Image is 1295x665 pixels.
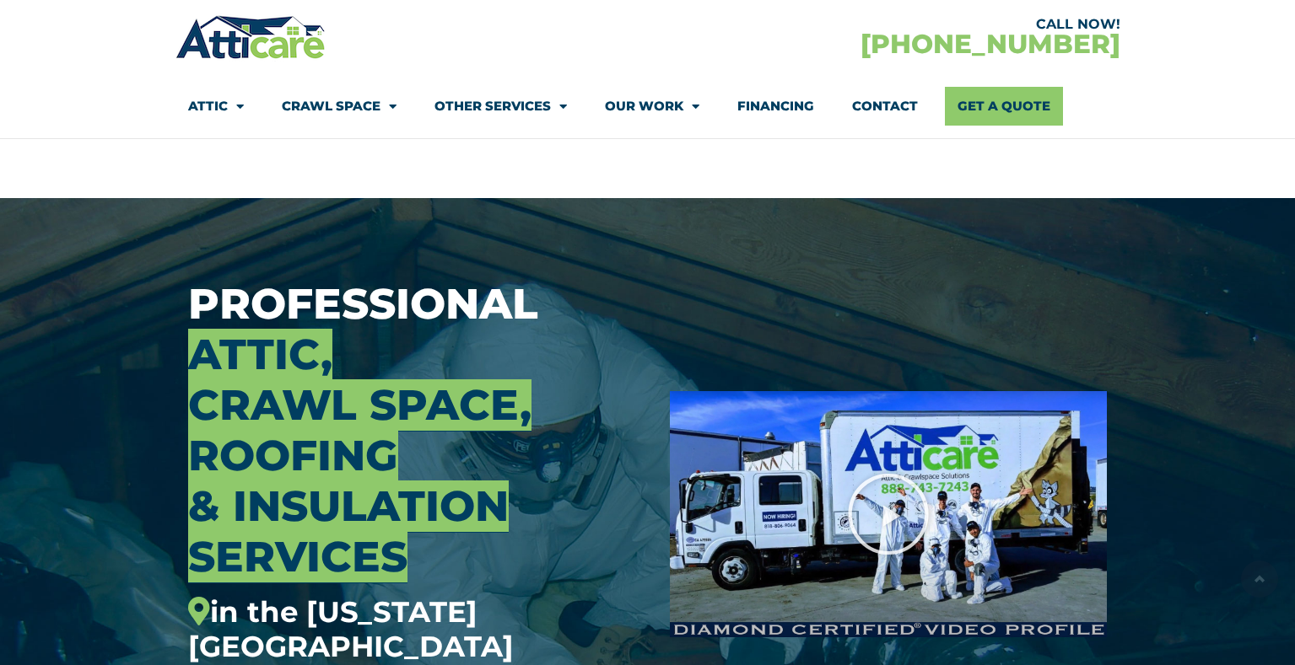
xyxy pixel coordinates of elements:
[188,87,1108,126] nav: Menu
[605,87,699,126] a: Our Work
[737,87,814,126] a: Financing
[945,87,1063,126] a: Get A Quote
[648,18,1120,31] div: CALL NOW!
[282,87,397,126] a: Crawl Space
[188,279,645,664] h3: Professional
[188,329,531,481] span: Attic, Crawl Space, Roofing
[846,472,931,556] div: Play Video
[852,87,918,126] a: Contact
[188,595,645,664] div: in the [US_STATE][GEOGRAPHIC_DATA]
[188,87,244,126] a: Attic
[188,480,509,582] span: & Insulation Services
[434,87,567,126] a: Other Services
